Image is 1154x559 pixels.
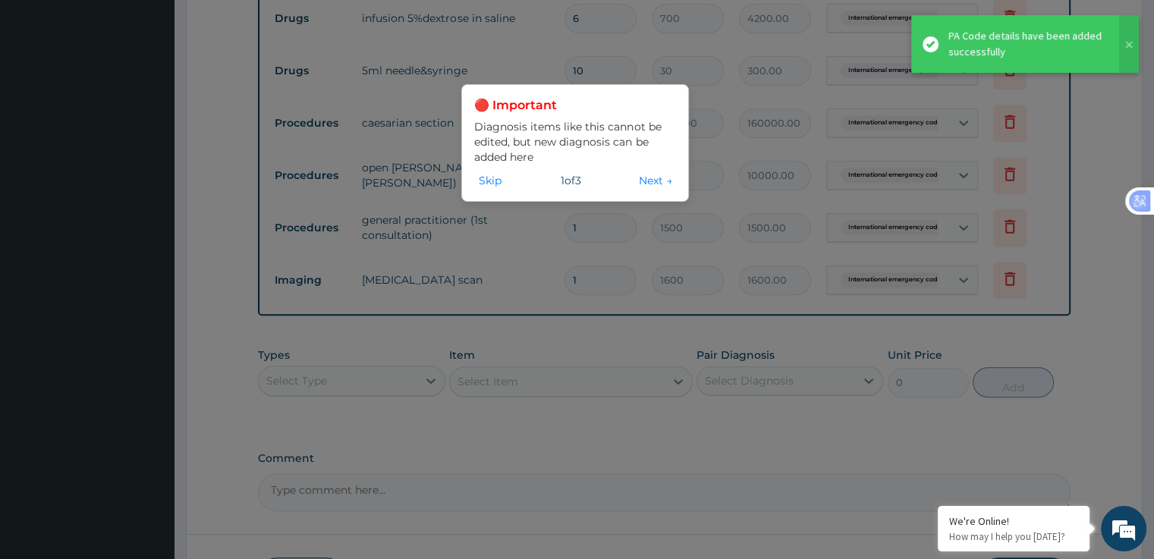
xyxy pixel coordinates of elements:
[8,386,289,439] textarea: Type your message and hit 'Enter'
[948,28,1105,60] div: PA Code details have been added successfully
[561,173,581,188] span: 1 of 3
[949,514,1078,528] div: We're Online!
[634,172,676,189] button: Next →
[949,530,1078,543] p: How may I help you today?
[88,177,209,330] span: We're online!
[79,85,255,105] div: Chat with us now
[474,172,506,189] button: Skip
[28,76,61,114] img: d_794563401_company_1708531726252_794563401
[249,8,285,44] div: Minimize live chat window
[474,119,676,165] p: Diagnosis items like this cannot be edited, but new diagnosis can be added here
[474,97,676,114] h3: 🔴 Important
